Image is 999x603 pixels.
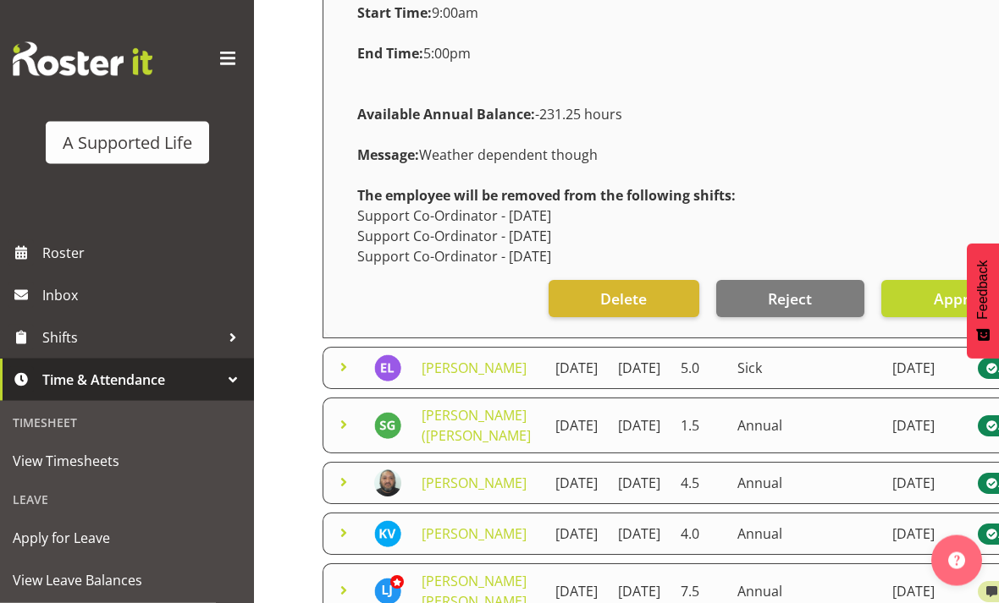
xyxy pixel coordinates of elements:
[882,348,968,390] td: [DATE]
[608,463,671,505] td: [DATE]
[42,367,220,392] span: Time & Attendance
[357,45,423,63] strong: End Time:
[882,463,968,505] td: [DATE]
[357,207,551,226] span: Support Co-Ordinator - [DATE]
[727,463,882,505] td: Annual
[608,398,671,454] td: [DATE]
[975,260,991,320] span: Feedback
[13,42,152,76] img: Rosterit website logo
[422,407,531,446] a: [PERSON_NAME] ([PERSON_NAME]
[608,348,671,390] td: [DATE]
[422,474,527,493] a: [PERSON_NAME]
[600,288,647,310] span: Delete
[768,288,812,310] span: Reject
[42,325,220,350] span: Shifts
[357,4,432,23] strong: Start Time:
[727,348,882,390] td: Sick
[63,130,192,156] div: A Supported Life
[13,525,241,551] span: Apply for Leave
[357,248,551,266] span: Support Co-Ordinator - [DATE]
[374,413,401,440] img: steph-girsberger8403.jpg
[357,45,471,63] span: 5:00pm
[4,440,250,482] a: View Timesheets
[882,398,968,454] td: [DATE]
[882,513,968,556] td: [DATE]
[545,348,608,390] td: [DATE]
[545,463,608,505] td: [DATE]
[374,355,401,382] img: elise-loh5844.jpg
[42,240,246,266] span: Roster
[4,559,250,601] a: View Leave Balances
[13,567,241,593] span: View Leave Balances
[13,448,241,474] span: View Timesheets
[4,405,250,440] div: Timesheet
[608,513,671,556] td: [DATE]
[948,552,965,569] img: help-xxl-2.png
[357,146,419,165] strong: Message:
[727,513,882,556] td: Annual
[374,521,401,548] img: kat-veugelers11565.jpg
[671,513,727,556] td: 4.0
[967,244,999,359] button: Feedback - Show survey
[357,227,551,246] span: Support Co-Ordinator - [DATE]
[374,470,401,497] img: tim-siakibda5a4cd2f25ec14557f85213672d093.png
[716,281,864,318] button: Reject
[671,463,727,505] td: 4.5
[549,281,699,318] button: Delete
[42,282,246,308] span: Inbox
[357,106,535,124] strong: Available Annual Balance:
[422,525,527,544] a: [PERSON_NAME]
[934,288,995,310] span: Approve
[727,398,882,454] td: Annual
[671,348,727,390] td: 5.0
[545,513,608,556] td: [DATE]
[671,398,727,454] td: 1.5
[357,187,736,206] strong: The employee will be removed from the following shifts:
[4,517,250,559] a: Apply for Leave
[357,4,478,23] span: 9:00am
[422,359,527,378] a: [PERSON_NAME]
[545,398,608,454] td: [DATE]
[4,482,250,517] div: Leave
